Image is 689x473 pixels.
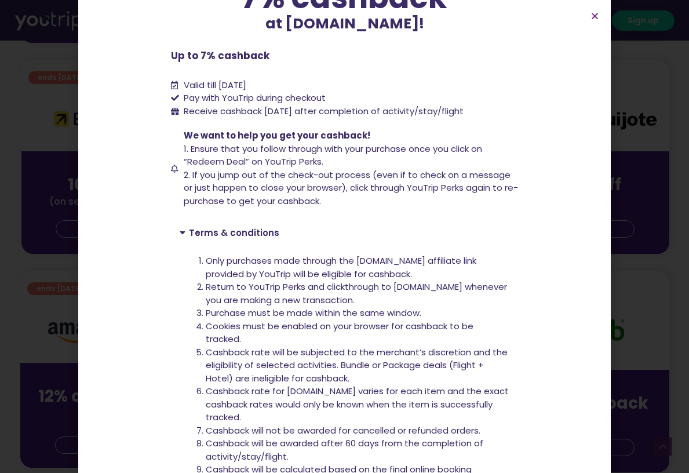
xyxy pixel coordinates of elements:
li: Cashback will be awarded after 60 days from the completion of activity/stay/flight. [206,437,510,463]
li: Cashback rate will be subjected to the merchant’s discretion and the eligibility of selected acti... [206,346,510,385]
li: Only purchases made through the [DOMAIN_NAME] affiliate link provided by YouTrip will be eligible... [206,254,510,281]
li: Return to YouTrip Perks and clickthrough to [DOMAIN_NAME] whenever you are making a new transaction. [206,281,510,307]
span: Valid till [DATE] [184,79,246,91]
span: 2. If you jump out of the check-out process (even if to check on a message or just happen to clos... [184,169,518,207]
span: 1. Ensure that you follow through with your purchase once you click on “Redeem Deal” on YouTrip P... [184,143,482,168]
li: Purchase must be made within the same window. [206,307,510,320]
span: Pay with YouTrip during checkout [181,92,326,105]
a: Terms & conditions [189,227,279,239]
span: We want to help you get your cashback! [184,129,370,141]
a: Close [590,12,599,20]
div: Terms & conditions [171,219,519,246]
b: Up to 7% cashback [171,49,269,63]
li: Cashback rate for [DOMAIN_NAME] varies for each item and the exact cashback rates would only be k... [206,385,510,424]
p: at [DOMAIN_NAME]! [171,13,519,35]
li: Cookies must be enabled on your browser for cashback to be tracked. [206,320,510,346]
li: Cashback will not be awarded for cancelled or refunded orders. [206,424,510,438]
span: Receive cashback [DATE] after completion of activity/stay/flight [184,105,464,117]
